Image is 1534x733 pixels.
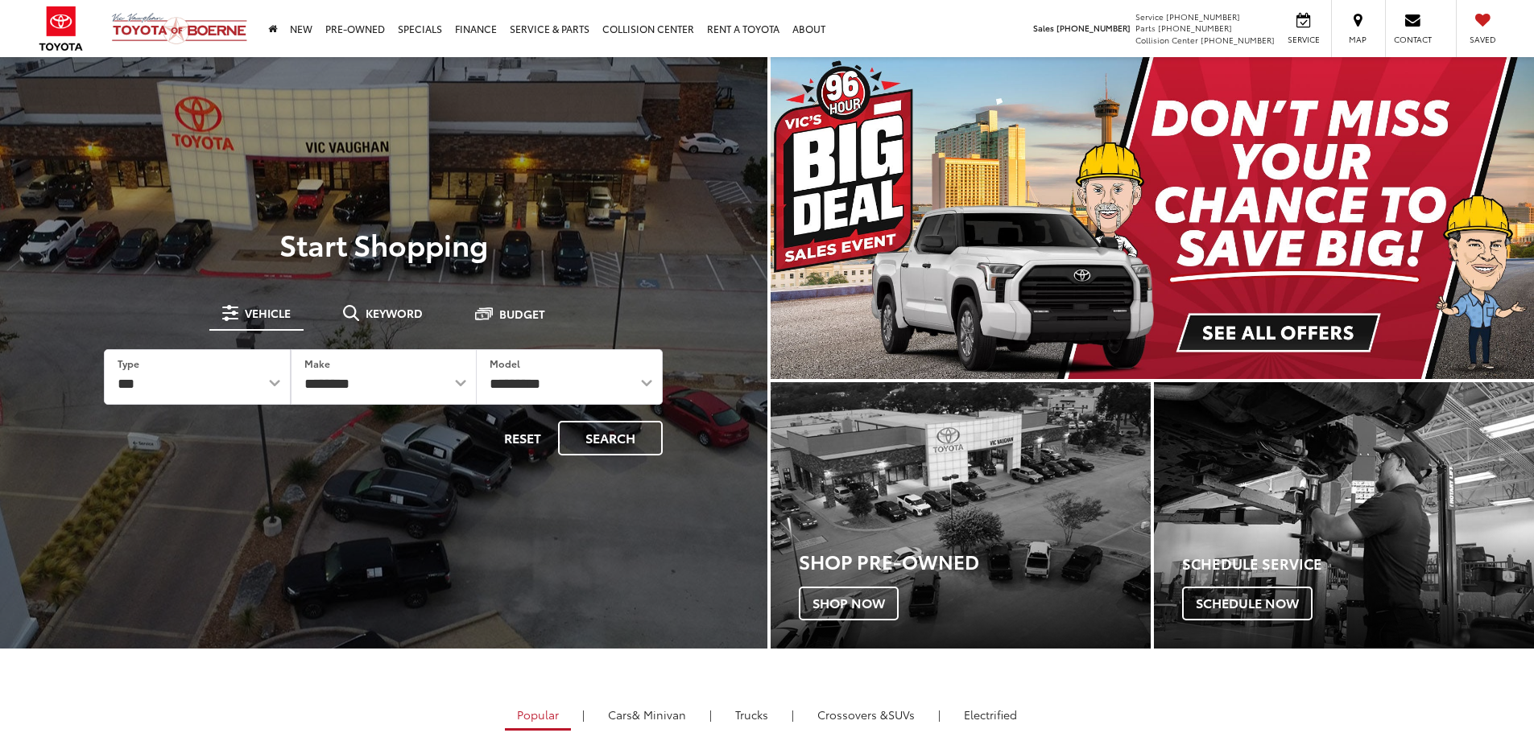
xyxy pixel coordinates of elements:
span: & Minivan [632,706,686,723]
a: Cars [596,701,698,728]
span: [PHONE_NUMBER] [1056,22,1131,34]
span: Shop Now [799,587,899,620]
span: Budget [499,308,545,319]
li: | [578,706,589,723]
li: | [705,706,716,723]
span: Map [1340,34,1375,45]
a: SUVs [805,701,927,728]
span: [PHONE_NUMBER] [1158,22,1232,34]
img: Vic Vaughan Toyota of Boerne [111,12,248,45]
div: Toyota [1154,382,1534,649]
a: Trucks [723,701,780,728]
h4: Schedule Service [1182,556,1534,572]
a: Shop Pre-Owned Shop Now [771,382,1151,649]
span: Collision Center [1135,34,1198,46]
span: Service [1135,10,1164,23]
span: Sales [1033,22,1054,34]
button: Search [558,421,663,455]
label: Model [490,356,520,370]
a: Electrified [952,701,1029,728]
a: Schedule Service Schedule Now [1154,382,1534,649]
span: Contact [1394,34,1432,45]
span: Vehicle [245,307,291,319]
li: | [934,706,945,723]
span: Service [1285,34,1321,45]
span: [PHONE_NUMBER] [1166,10,1240,23]
button: Reset [490,421,555,455]
p: Start Shopping [68,228,700,260]
h3: Shop Pre-Owned [799,550,1151,571]
label: Make [304,356,330,370]
a: Popular [505,701,571,731]
span: [PHONE_NUMBER] [1201,34,1275,46]
span: Keyword [366,307,423,319]
span: Parts [1135,22,1156,34]
span: Saved [1465,34,1500,45]
li: | [788,706,798,723]
span: Crossovers & [817,706,888,723]
div: Toyota [771,382,1151,649]
span: Schedule Now [1182,587,1313,620]
label: Type [118,356,139,370]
